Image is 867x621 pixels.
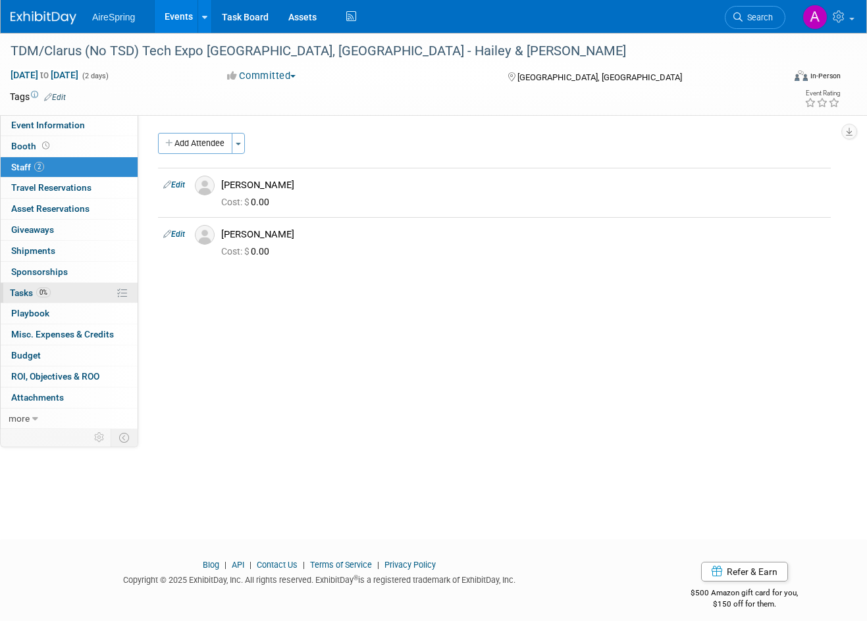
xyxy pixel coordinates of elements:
[517,72,682,82] span: [GEOGRAPHIC_DATA], [GEOGRAPHIC_DATA]
[1,409,138,429] a: more
[1,366,138,387] a: ROI, Objectives & ROO
[384,560,436,570] a: Privacy Policy
[36,287,51,297] span: 0%
[11,392,64,403] span: Attachments
[1,241,138,261] a: Shipments
[1,324,138,345] a: Misc. Expenses & Credits
[38,70,51,80] span: to
[374,560,382,570] span: |
[11,11,76,24] img: ExhibitDay
[11,329,114,339] span: Misc. Expenses & Credits
[221,246,251,257] span: Cost: $
[810,71,841,81] div: In-Person
[1,387,138,408] a: Attachments
[10,571,628,586] div: Copyright © 2025 ExhibitDay, Inc. All rights reserved. ExhibitDay is a registered trademark of Ex...
[92,12,135,22] span: AireSpring
[11,224,54,235] span: Giveaways
[246,560,255,570] span: |
[221,197,251,207] span: Cost: $
[1,220,138,240] a: Giveaways
[111,429,138,446] td: Toggle Event Tabs
[1,345,138,366] a: Budget
[804,90,840,97] div: Event Rating
[1,136,138,157] a: Booth
[6,39,770,63] div: TDM/Clarus (No TSD) Tech Expo [GEOGRAPHIC_DATA], [GEOGRAPHIC_DATA] - Hailey & [PERSON_NAME]
[221,197,275,207] span: 0.00
[1,303,138,324] a: Playbook
[725,6,785,29] a: Search
[163,180,185,189] a: Edit
[221,560,230,570] span: |
[10,287,51,298] span: Tasks
[743,12,773,22] span: Search
[221,179,826,191] div: [PERSON_NAME]
[11,182,92,193] span: Travel Reservations
[11,308,49,318] span: Playbook
[795,70,808,81] img: Format-Inperson.png
[11,245,55,256] span: Shipments
[1,157,138,178] a: Staff2
[310,560,372,570] a: Terms of Service
[648,579,841,609] div: $500 Amazon gift card for you,
[11,162,44,172] span: Staff
[9,413,30,424] span: more
[1,178,138,198] a: Travel Reservations
[195,176,215,195] img: Associate-Profile-5.png
[221,228,826,241] div: [PERSON_NAME]
[1,115,138,136] a: Event Information
[1,262,138,282] a: Sponsorships
[11,141,52,151] span: Booth
[701,562,788,582] a: Refer & Earn
[34,162,44,172] span: 2
[232,560,244,570] a: API
[648,599,841,610] div: $150 off for them.
[1,283,138,303] a: Tasks0%
[81,72,109,80] span: (2 days)
[257,560,298,570] a: Contact Us
[44,93,66,102] a: Edit
[354,574,358,582] sup: ®
[11,120,85,130] span: Event Information
[11,266,68,277] span: Sponsorships
[300,560,308,570] span: |
[158,133,232,154] button: Add Attendee
[88,429,111,446] td: Personalize Event Tab Strip
[221,246,275,257] span: 0.00
[39,141,52,151] span: Booth not reserved yet
[1,199,138,219] a: Asset Reservations
[203,560,219,570] a: Blog
[802,5,828,30] img: Aila Ortiaga
[10,90,66,103] td: Tags
[11,350,41,360] span: Budget
[11,203,90,214] span: Asset Reservations
[719,68,841,88] div: Event Format
[163,230,185,239] a: Edit
[10,69,79,81] span: [DATE] [DATE]
[11,371,99,382] span: ROI, Objectives & ROO
[223,69,301,83] button: Committed
[195,225,215,245] img: Associate-Profile-5.png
